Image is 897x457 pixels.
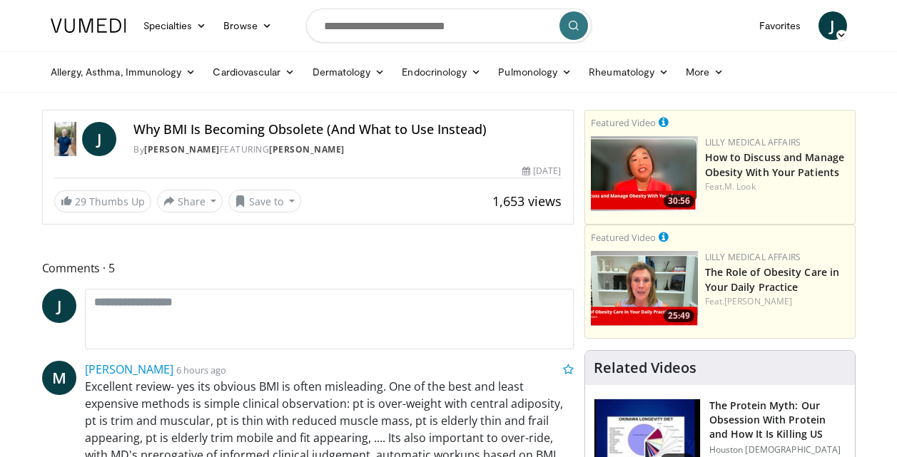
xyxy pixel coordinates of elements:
[85,361,173,377] a: [PERSON_NAME]
[664,195,694,207] span: 30:56
[54,190,151,212] a: 29 Thumbs Up
[705,136,801,148] a: Lilly Medical Affairs
[664,309,694,322] span: 25:49
[591,116,656,129] small: Featured Video
[54,122,77,156] img: Dr. Jordan Rennicke
[709,399,846,441] h3: The Protein Myth: Our Obsession With Protein and How It Is Killing US
[490,58,580,86] a: Pulmonology
[42,289,76,323] a: J
[591,251,698,326] a: 25:49
[42,361,76,395] a: M
[215,11,280,40] a: Browse
[522,165,561,178] div: [DATE]
[705,150,845,179] a: How to Discuss and Manage Obesity With Your Patients
[304,58,394,86] a: Dermatology
[724,295,792,307] a: [PERSON_NAME]
[269,143,345,155] a: [PERSON_NAME]
[204,58,303,86] a: Cardiovascular
[133,143,561,156] div: By FEATURING
[393,58,490,86] a: Endocrinology
[42,58,205,86] a: Allergy, Asthma, Immunology
[705,265,840,294] a: The Role of Obesity Care in Your Daily Practice
[51,19,126,33] img: VuMedi Logo
[677,58,732,86] a: More
[591,136,698,211] img: c98a6a29-1ea0-4bd5-8cf5-4d1e188984a7.png.150x105_q85_crop-smart_upscale.png
[75,195,86,208] span: 29
[306,9,592,43] input: Search topics, interventions
[591,231,656,244] small: Featured Video
[42,259,574,277] span: Comments 5
[705,251,801,263] a: Lilly Medical Affairs
[819,11,847,40] a: J
[157,190,223,212] button: Share
[133,122,561,138] h4: Why BMI Is Becoming Obsolete (And What to Use Instead)
[705,295,849,308] div: Feat.
[82,122,116,156] a: J
[709,444,846,456] p: Houston [DEMOGRAPHIC_DATA]
[135,11,216,40] a: Specialties
[705,180,849,193] div: Feat.
[176,364,226,376] small: 6 hours ago
[144,143,220,155] a: [PERSON_NAME]
[594,359,696,376] h4: Related Videos
[591,136,698,211] a: 30:56
[492,192,562,210] span: 1,653 views
[724,180,756,192] a: M. Look
[228,190,301,212] button: Save to
[580,58,677,86] a: Rheumatology
[751,11,810,40] a: Favorites
[591,251,698,326] img: e1208b6b-349f-4914-9dd7-f97803bdbf1d.png.150x105_q85_crop-smart_upscale.png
